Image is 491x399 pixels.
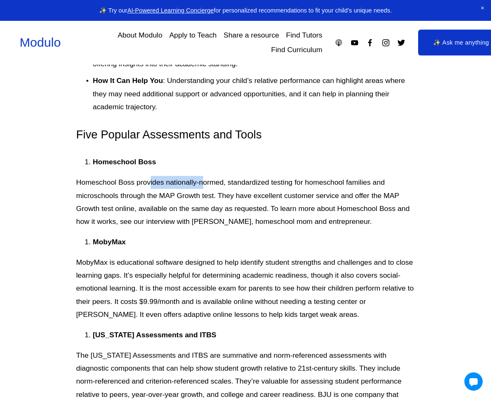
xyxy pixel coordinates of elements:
[117,28,162,43] a: About Modulo
[224,28,279,43] a: Share a resource
[397,38,406,47] a: Twitter
[93,238,126,246] strong: MobyMax
[350,38,359,47] a: YouTube
[93,158,156,166] strong: Homeschool Boss
[76,127,415,142] h3: Five Popular Assessments and Tools
[271,43,322,57] a: Find Curriculum
[76,256,415,321] p: MobyMax is educational software designed to help identify student strengths and challenges and to...
[93,76,163,85] strong: How It Can Help You
[169,28,217,43] a: Apply to Teach
[76,176,415,228] p: Homeschool Boss provides nationally-normed, standardized testing for homeschool families and micr...
[20,35,61,49] a: Modulo
[127,7,214,14] a: AI-Powered Learning Concierge
[366,38,374,47] a: Facebook
[334,38,343,47] a: Apple Podcasts
[286,28,322,43] a: Find Tutors
[381,38,390,47] a: Instagram
[93,331,217,339] strong: [US_STATE] Assessments and ITBS
[93,74,415,113] p: : Understanding your child’s relative performance can highlight areas where they may need additio...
